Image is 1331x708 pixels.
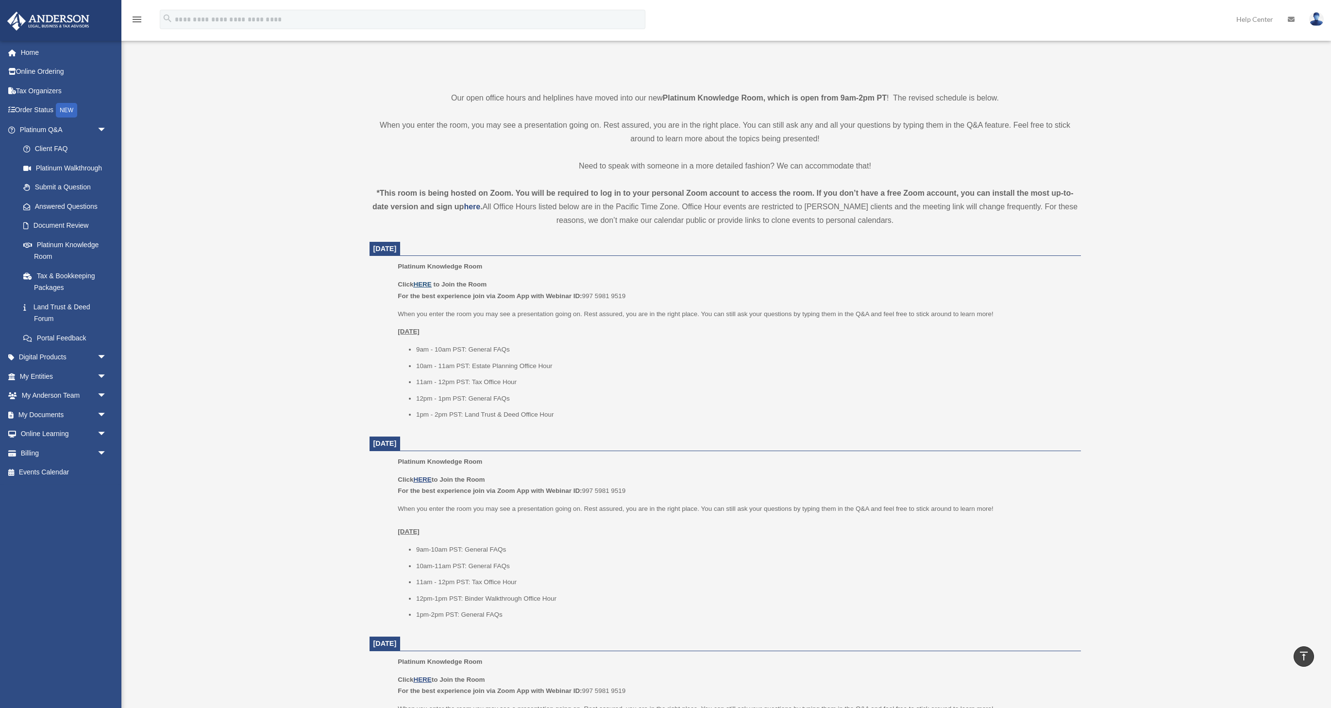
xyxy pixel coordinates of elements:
span: arrow_drop_down [97,424,117,444]
span: arrow_drop_down [97,348,117,368]
a: Platinum Walkthrough [14,158,121,178]
a: My Documentsarrow_drop_down [7,405,121,424]
p: When you enter the room, you may see a presentation going on. Rest assured, you are in the right ... [370,118,1081,146]
p: Need to speak with someone in a more detailed fashion? We can accommodate that! [370,159,1081,173]
a: Events Calendar [7,463,121,482]
span: arrow_drop_down [97,386,117,406]
a: My Entitiesarrow_drop_down [7,367,121,386]
a: Tax & Bookkeeping Packages [14,266,121,297]
a: Billingarrow_drop_down [7,443,121,463]
a: Platinum Knowledge Room [14,235,117,266]
span: Platinum Knowledge Room [398,458,482,465]
li: 1pm-2pm PST: General FAQs [416,609,1074,621]
b: For the best experience join via Zoom App with Webinar ID: [398,292,582,300]
b: For the best experience join via Zoom App with Webinar ID: [398,487,582,494]
span: arrow_drop_down [97,120,117,140]
a: Tax Organizers [7,81,121,101]
strong: . [480,202,482,211]
u: [DATE] [398,328,420,335]
p: 997 5981 9519 [398,474,1074,497]
a: Platinum Q&Aarrow_drop_down [7,120,121,139]
span: [DATE] [373,245,397,253]
strong: Platinum Knowledge Room, which is open from 9am-2pm PT [663,94,887,102]
a: vertical_align_top [1294,646,1314,667]
a: here [464,202,480,211]
span: arrow_drop_down [97,367,117,387]
p: When you enter the room you may see a presentation going on. Rest assured, you are in the right p... [398,503,1074,538]
img: Anderson Advisors Platinum Portal [4,12,92,31]
a: Online Ordering [7,62,121,82]
a: Portal Feedback [14,328,121,348]
i: search [162,13,173,24]
a: Client FAQ [14,139,121,159]
a: Order StatusNEW [7,101,121,120]
li: 10am-11am PST: General FAQs [416,560,1074,572]
a: HERE [413,281,431,288]
a: Land Trust & Deed Forum [14,297,121,328]
div: All Office Hours listed below are in the Pacific Time Zone. Office Hour events are restricted to ... [370,186,1081,227]
a: Digital Productsarrow_drop_down [7,348,121,367]
a: Online Learningarrow_drop_down [7,424,121,444]
li: 12pm-1pm PST: Binder Walkthrough Office Hour [416,593,1074,605]
a: My Anderson Teamarrow_drop_down [7,386,121,405]
li: 11am - 12pm PST: Tax Office Hour [416,376,1074,388]
span: [DATE] [373,439,397,447]
span: [DATE] [373,640,397,647]
u: [DATE] [398,528,420,535]
b: Click [398,281,433,288]
a: Answered Questions [14,197,121,216]
i: vertical_align_top [1298,650,1310,662]
li: 9am - 10am PST: General FAQs [416,344,1074,355]
img: User Pic [1309,12,1324,26]
a: HERE [413,476,431,483]
li: 9am-10am PST: General FAQs [416,544,1074,556]
a: menu [131,17,143,25]
b: For the best experience join via Zoom App with Webinar ID: [398,687,582,694]
b: Click to Join the Room [398,676,485,683]
b: Click to Join the Room [398,476,485,483]
span: Platinum Knowledge Room [398,263,482,270]
b: to Join the Room [434,281,487,288]
span: arrow_drop_down [97,405,117,425]
p: 997 5981 9519 [398,674,1074,697]
a: HERE [413,676,431,683]
li: 11am - 12pm PST: Tax Office Hour [416,576,1074,588]
div: NEW [56,103,77,118]
li: 12pm - 1pm PST: General FAQs [416,393,1074,405]
p: When you enter the room you may see a presentation going on. Rest assured, you are in the right p... [398,308,1074,320]
strong: *This room is being hosted on Zoom. You will be required to log in to your personal Zoom account ... [372,189,1074,211]
span: Platinum Knowledge Room [398,658,482,665]
p: 997 5981 9519 [398,279,1074,302]
p: Our open office hours and helplines have moved into our new ! The revised schedule is below. [370,91,1081,105]
a: Home [7,43,121,62]
li: 10am - 11am PST: Estate Planning Office Hour [416,360,1074,372]
a: Submit a Question [14,178,121,197]
li: 1pm - 2pm PST: Land Trust & Deed Office Hour [416,409,1074,421]
a: Document Review [14,216,121,236]
i: menu [131,14,143,25]
span: arrow_drop_down [97,443,117,463]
